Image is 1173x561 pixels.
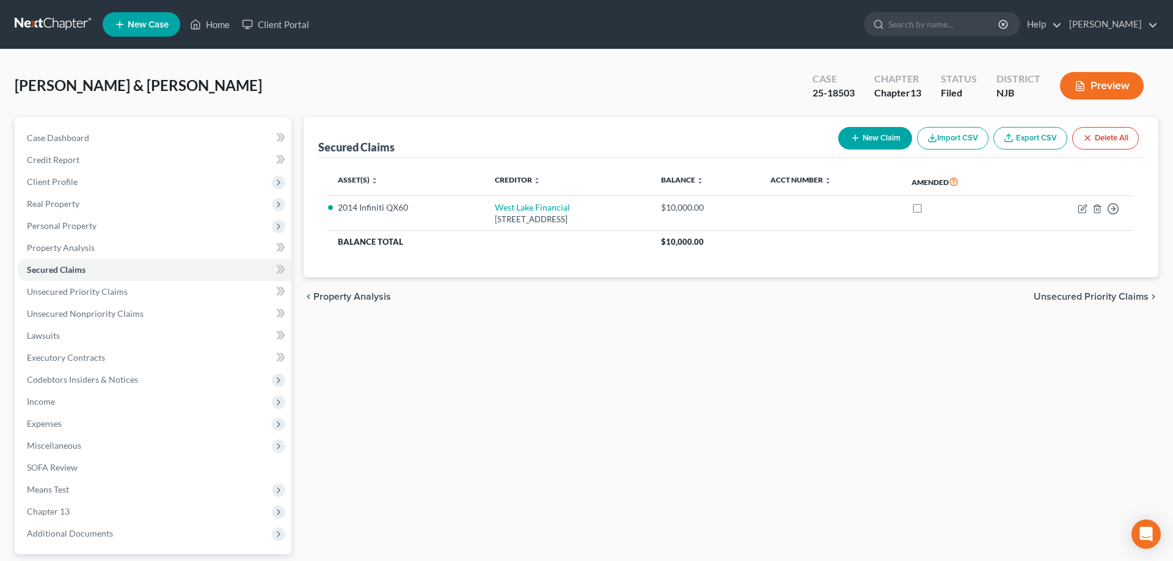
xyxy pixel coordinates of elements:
span: Expenses [27,418,62,429]
div: Chapter [874,72,921,86]
span: Miscellaneous [27,440,81,451]
span: [PERSON_NAME] & [PERSON_NAME] [15,76,262,94]
i: unfold_more [696,177,704,184]
a: Home [184,13,236,35]
a: West Lake Financial [495,202,570,212]
span: Property Analysis [27,242,95,253]
a: Export CSV [993,127,1067,150]
span: Credit Report [27,154,79,165]
a: Unsecured Nonpriority Claims [17,303,291,325]
span: Unsecured Nonpriority Claims [27,308,144,319]
i: chevron_right [1149,292,1158,302]
span: Executory Contracts [27,352,105,363]
th: Amended [902,168,1018,196]
div: Secured Claims [318,140,395,154]
span: Case Dashboard [27,132,89,143]
button: Preview [1060,72,1144,100]
span: Means Test [27,484,69,494]
a: Credit Report [17,149,291,171]
a: Creditor unfold_more [495,175,541,184]
button: New Claim [838,127,912,150]
div: Filed [941,86,977,100]
span: Lawsuits [27,330,60,341]
span: $10,000.00 [661,237,704,247]
input: Search by name... [888,13,1000,35]
a: Acct Number unfold_more [770,175,831,184]
a: [PERSON_NAME] [1063,13,1158,35]
span: Unsecured Priority Claims [27,286,128,297]
div: [STREET_ADDRESS] [495,214,641,225]
a: Executory Contracts [17,347,291,369]
span: 13 [910,87,921,98]
div: Status [941,72,977,86]
div: Case [813,72,855,86]
a: Secured Claims [17,259,291,281]
i: unfold_more [824,177,831,184]
span: SOFA Review [27,462,78,472]
span: Unsecured Priority Claims [1034,292,1149,302]
span: New Case [128,20,169,29]
span: Chapter 13 [27,506,70,516]
span: Secured Claims [27,264,86,275]
span: Real Property [27,198,79,209]
button: chevron_left Property Analysis [304,292,391,302]
a: Asset(s) unfold_more [338,175,378,184]
a: Client Portal [236,13,315,35]
span: Personal Property [27,220,97,231]
div: Chapter [874,86,921,100]
span: Codebtors Insiders & Notices [27,374,138,385]
span: Property Analysis [313,292,391,302]
th: Balance Total [328,231,651,253]
a: SOFA Review [17,457,291,479]
a: Property Analysis [17,237,291,259]
div: District [996,72,1040,86]
button: Unsecured Priority Claims chevron_right [1034,292,1158,302]
button: Import CSV [917,127,988,150]
div: 25-18503 [813,86,855,100]
button: Delete All [1072,127,1139,150]
i: chevron_left [304,292,313,302]
li: 2014 Infiniti QX60 [338,201,475,214]
a: Help [1021,13,1062,35]
span: Client Profile [27,176,78,187]
div: NJB [996,86,1040,100]
a: Lawsuits [17,325,291,347]
div: Open Intercom Messenger [1131,519,1161,549]
i: unfold_more [533,177,541,184]
a: Unsecured Priority Claims [17,281,291,303]
a: Balance unfold_more [661,175,704,184]
span: Income [27,396,55,407]
span: Additional Documents [27,528,113,538]
i: unfold_more [371,177,378,184]
div: $10,000.00 [661,201,751,214]
a: Case Dashboard [17,127,291,149]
